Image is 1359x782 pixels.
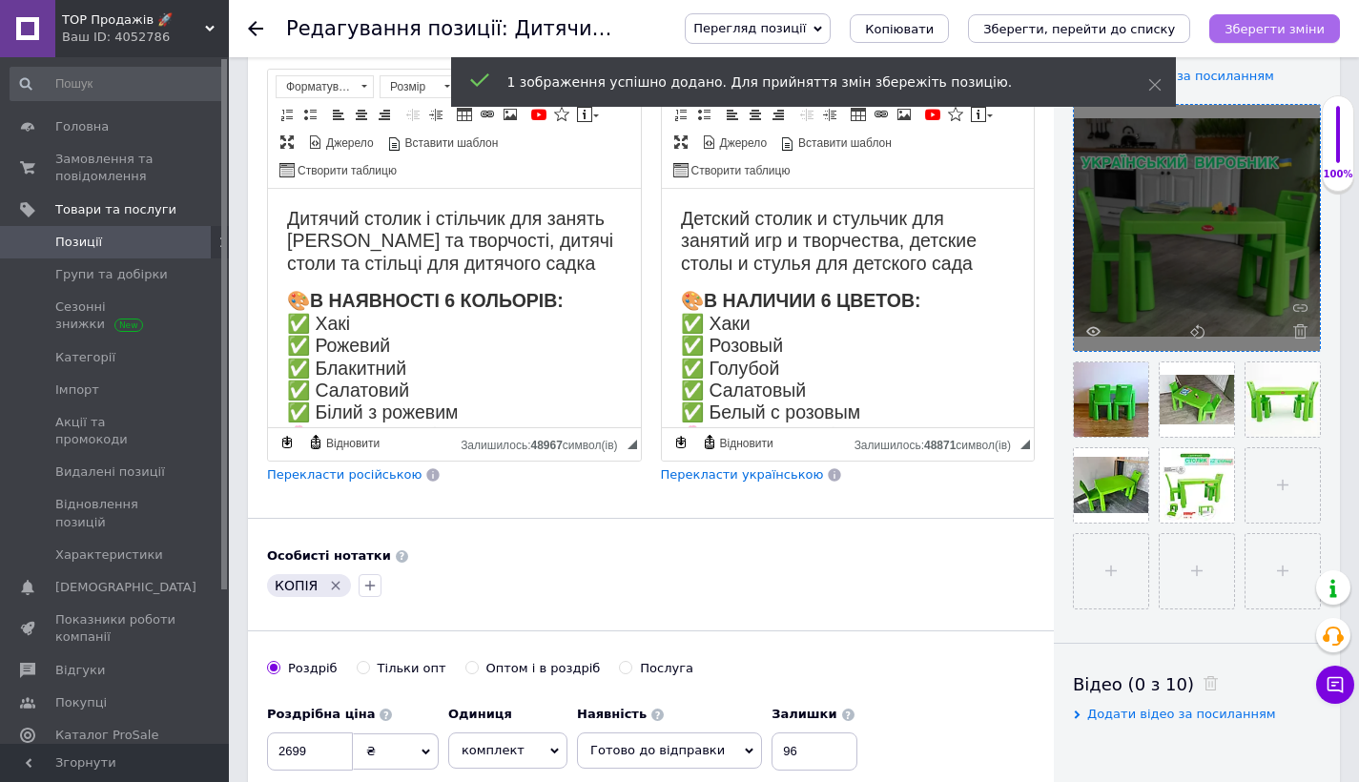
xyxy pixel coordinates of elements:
span: Джерело [717,135,768,152]
span: Каталог ProSale [55,727,158,744]
a: Зменшити відступ [402,104,423,125]
span: Замовлення та повідомлення [55,151,176,185]
b: Одиниця [448,707,512,721]
span: Перегляд позиції [693,21,806,35]
div: Оптом і в роздріб [486,660,601,677]
span: Потягніть для зміни розмірів [628,440,637,449]
iframe: Редактор, F5307366-8579-40CF-8CD5-980E3D3638C6 [268,189,641,427]
a: Максимізувати [670,132,691,153]
span: Створити таблицю [295,163,397,179]
div: Ваш ID: 4052786 [62,29,229,46]
a: Вставити/видалити нумерований список [277,104,298,125]
span: Потягніть для зміни розмірів [1020,440,1030,449]
a: Форматування [276,75,374,98]
b: Наявність [577,707,647,721]
svg: Видалити мітку [328,578,343,593]
iframe: Редактор, 80B00BCC-7409-4F50-9207-E4F4DAD88451 [662,189,1035,427]
span: Категорії [55,349,115,366]
span: Імпорт [55,381,99,399]
button: Зберегти зміни [1209,14,1340,43]
span: Акції та промокоди [55,414,176,448]
h2: 🎨 ✅ Хаки ✅ Розовый ✅ Голубой ✅ Салатовый ✅ Белый с розовым 🌸 🩷 Эксклюзивно в нашем магазине! [19,101,354,302]
span: Перекласти українською [661,467,824,482]
strong: Пудровый зефирный — НОВИНКА! [19,236,264,278]
span: 48871 [924,439,956,452]
div: Послуга [640,660,693,677]
a: Вставити/Редагувати посилання (⌘+L) [477,104,498,125]
a: Зображення [500,104,521,125]
span: Готово до відправки [590,743,725,757]
a: Зображення [894,104,915,125]
a: По центру [745,104,766,125]
span: Показники роботи компанії [55,611,176,646]
a: Вставити/видалити маркований список [299,104,320,125]
div: 1 зображення успішно додано. Для прийняття змін збережіть позицію. [507,72,1101,92]
div: Тільки опт [378,660,446,677]
span: Вставити шаблон [402,135,499,152]
span: Джерело [323,135,374,152]
button: Чат з покупцем [1316,666,1354,704]
h2: Детский столик и стульчик для занятий игр и творчества, детские столы и стулья для детского сада [19,19,354,86]
a: Таблиця [454,104,475,125]
span: Групи та добірки [55,266,168,283]
a: Вставити повідомлення [574,104,602,125]
a: Зробити резервну копію зараз [277,432,298,453]
i: Зберегти, перейти до списку [983,22,1175,36]
span: Створити таблицю [689,163,791,179]
span: Покупці [55,694,107,711]
a: Відновити [305,432,382,453]
input: 0 [267,732,353,771]
a: Зменшити відступ [796,104,817,125]
span: Розмір [381,76,438,97]
a: Створити таблицю [670,159,793,180]
a: По правому краю [768,104,789,125]
span: ₴ [366,744,376,758]
div: Роздріб [288,660,338,677]
span: Характеристики [55,546,163,564]
input: Пошук [10,67,225,101]
a: Додати відео з YouTube [922,104,943,125]
span: Товари та послуги [55,201,176,218]
span: Відео (0 з 10) [1073,674,1194,694]
strong: В НАЯВНОСТІ 6 КОЛЬОРІВ: [42,101,296,122]
a: Створити таблицю [277,159,400,180]
h2: Дитячий столик і стільчик для занять [PERSON_NAME] та творчості, дитячі столи та стільці для дитя... [19,19,354,86]
div: 100% Якість заповнення [1322,95,1354,192]
i: Зберегти зміни [1225,22,1325,36]
span: Перекласти російською [267,467,422,482]
a: Таблиця [848,104,869,125]
a: Вставити повідомлення [968,104,996,125]
a: Вставити/видалити нумерований список [670,104,691,125]
span: Відновити [323,436,380,452]
div: Кiлькiсть символiв [855,434,1020,452]
span: [DEMOGRAPHIC_DATA] [55,579,196,596]
a: Джерело [699,132,771,153]
span: Форматування [277,76,355,97]
span: Сезонні знижки [55,298,176,333]
a: По лівому краю [328,104,349,125]
span: Додати фото за посиланням [1087,69,1274,83]
span: Вставити шаблон [795,135,892,152]
strong: В НАЛИЧИИ 6 ЦВЕТОВ: [42,101,259,122]
a: По лівому краю [722,104,743,125]
a: Зробити резервну копію зараз [670,432,691,453]
span: Відновлення позицій [55,496,176,530]
a: По центру [351,104,372,125]
a: По правому краю [374,104,395,125]
span: Видалені позиції [55,463,165,481]
a: Вставити іконку [551,104,572,125]
a: Вставити/Редагувати посилання (⌘+L) [871,104,892,125]
button: Копіювати [850,14,949,43]
div: 100% [1323,168,1353,181]
a: Вставити/видалити маркований список [693,104,714,125]
span: Позиції [55,234,102,251]
div: Кiлькiсть символiв [461,434,627,452]
b: Залишки [772,707,836,721]
a: Вставити шаблон [777,132,895,153]
span: КОПІЯ [275,578,318,593]
span: Відгуки [55,662,105,679]
span: TOP Продажів 🚀 [62,11,205,29]
span: Відновити [717,436,773,452]
a: Джерело [305,132,377,153]
a: Збільшити відступ [819,104,840,125]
